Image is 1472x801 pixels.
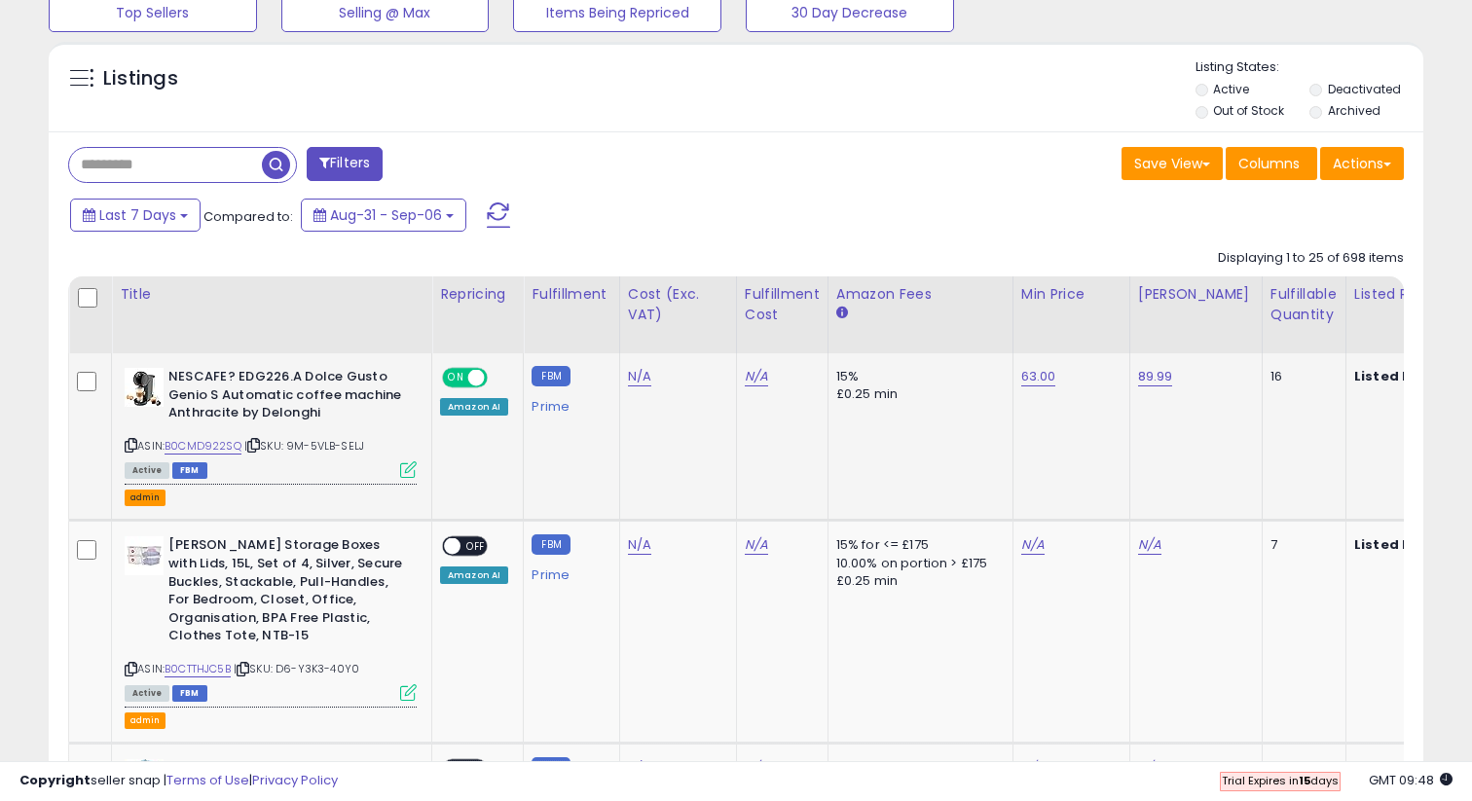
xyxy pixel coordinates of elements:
div: Fulfillable Quantity [1270,284,1338,325]
small: FBM [532,534,570,555]
span: Aug-31 - Sep-06 [330,205,442,225]
b: [PERSON_NAME] Storage Boxes with Lids, 15L, Set of 4, Silver, Secure Buckles, Stackable, Pull-Han... [168,536,405,649]
span: All listings currently available for purchase on Amazon [125,462,169,479]
div: 15% for <= £175 [836,536,998,554]
a: N/A [628,367,651,386]
div: 15% [836,368,998,385]
div: [PERSON_NAME] [1138,284,1254,305]
button: Aug-31 - Sep-06 [301,199,466,232]
a: N/A [1138,535,1161,555]
span: All listings currently available for purchase on Amazon [125,685,169,702]
img: 31D4H27Nz1L._SL40_.jpg [125,536,164,575]
b: NESCAFE? EDG226.A Dolce Gusto Genio S Automatic coffee machine Anthracite by Delonghi [168,368,405,427]
a: N/A [1021,535,1045,555]
div: Fulfillment Cost [745,284,820,325]
span: FBM [172,685,207,702]
div: Cost (Exc. VAT) [628,284,728,325]
span: Trial Expires in days [1222,773,1339,788]
img: 41gTnHsJ1TL._SL40_.jpg [125,368,164,407]
label: Out of Stock [1213,102,1284,119]
label: Active [1213,81,1249,97]
b: Listed Price: [1354,367,1443,385]
span: OFF [485,370,516,386]
div: 10.00% on portion > £175 [836,555,998,572]
a: Privacy Policy [252,771,338,789]
span: | SKU: D6-Y3K3-40Y0 [234,661,359,676]
strong: Copyright [19,771,91,789]
a: 63.00 [1021,367,1056,386]
button: Save View [1122,147,1223,180]
div: 16 [1270,368,1331,385]
b: 15 [1299,773,1310,788]
div: 7 [1270,536,1331,554]
h5: Listings [103,65,178,92]
a: N/A [628,535,651,555]
div: Title [120,284,423,305]
div: Amazon AI [440,566,508,584]
div: Prime [532,391,604,415]
div: Repricing [440,284,515,305]
div: Prime [532,560,604,583]
label: Deactivated [1328,81,1401,97]
div: £0.25 min [836,385,998,403]
span: Compared to: [203,207,293,226]
div: Min Price [1021,284,1122,305]
a: 89.99 [1138,367,1173,386]
div: ASIN: [125,536,417,699]
span: ON [444,370,468,386]
div: ASIN: [125,368,417,476]
a: Terms of Use [166,771,249,789]
div: Displaying 1 to 25 of 698 items [1218,249,1404,268]
span: OFF [460,538,492,555]
a: N/A [745,367,768,386]
span: 2025-09-14 09:48 GMT [1369,771,1453,789]
small: Amazon Fees. [836,305,848,322]
a: B0CMD922SQ [165,438,241,455]
button: admin [125,490,166,506]
div: £0.25 min [836,572,998,590]
p: Listing States: [1196,58,1424,77]
div: Amazon AI [440,398,508,416]
button: Actions [1320,147,1404,180]
button: Last 7 Days [70,199,201,232]
div: seller snap | | [19,772,338,790]
b: Listed Price: [1354,535,1443,554]
span: | SKU: 9M-5VLB-SELJ [244,438,364,454]
div: Fulfillment [532,284,610,305]
label: Archived [1328,102,1380,119]
button: admin [125,712,166,729]
span: Last 7 Days [99,205,176,225]
span: FBM [172,462,207,479]
button: Filters [307,147,383,181]
span: Columns [1238,154,1300,173]
a: N/A [745,535,768,555]
a: B0CTTHJC5B [165,661,231,677]
button: Columns [1226,147,1317,180]
div: Amazon Fees [836,284,1005,305]
small: FBM [532,366,570,386]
